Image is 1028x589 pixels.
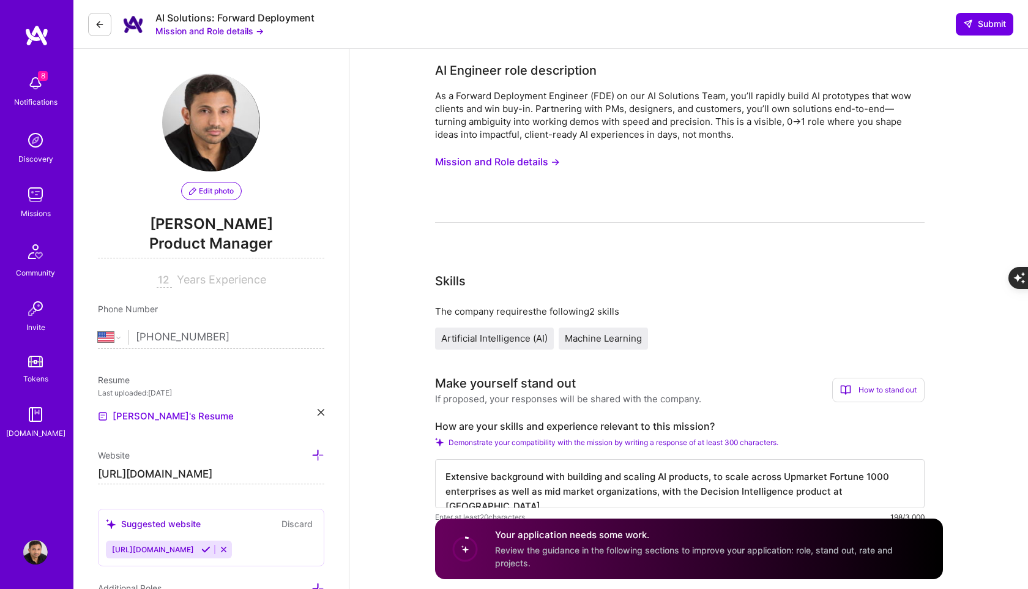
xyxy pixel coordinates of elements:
span: Years Experience [177,273,266,286]
div: AI Engineer role description [435,61,597,80]
img: teamwork [23,182,48,207]
div: 198/3,000 [890,511,925,523]
div: AI Solutions: Forward Deployment [155,12,315,24]
i: icon SendLight [963,19,973,29]
span: 8 [38,71,48,81]
input: XX [157,273,172,288]
div: Discovery [18,152,53,165]
img: Invite [23,296,48,321]
span: Resume [98,375,130,385]
span: [PERSON_NAME] [98,215,324,233]
img: User Avatar [162,73,260,171]
img: User Avatar [23,540,48,565]
span: Edit photo [189,186,234,197]
img: discovery [23,128,48,152]
div: Community [16,266,55,279]
input: +1 (000) 000-0000 [136,320,324,355]
span: [URL][DOMAIN_NAME] [112,545,194,554]
i: Reject [219,545,228,554]
img: tokens [28,356,43,367]
img: bell [23,71,48,96]
div: As a Forward Deployment Engineer (FDE) on our AI Solutions Team, you’ll rapidly build AI prototyp... [435,89,925,141]
span: Enter at least 20 characters. [435,511,527,523]
button: Discard [278,517,316,531]
img: Company Logo [121,12,146,37]
div: Tokens [23,372,48,385]
span: Product Manager [98,233,324,258]
div: Notifications [14,96,58,108]
div: Missions [21,207,51,220]
i: icon SuggestedTeams [106,519,116,530]
button: Submit [956,13,1013,35]
div: [DOMAIN_NAME] [6,427,65,440]
button: Mission and Role details → [435,151,560,173]
span: Submit [963,18,1006,30]
img: guide book [23,402,48,427]
div: Skills [435,272,466,290]
div: How to stand out [832,378,925,402]
div: If proposed, your responses will be shared with the company. [435,392,701,405]
div: Make yourself stand out [435,374,576,392]
i: icon Close [318,409,324,416]
span: Website [98,450,130,460]
div: Last uploaded: [DATE] [98,386,324,399]
input: http://... [98,465,324,484]
div: The company requires the following 2 skills [435,305,925,318]
span: Review the guidance in the following sections to improve your application: role, stand out, rate ... [495,545,893,568]
a: User Avatar [20,540,51,565]
label: How are your skills and experience relevant to this mission? [435,420,925,433]
a: [PERSON_NAME]'s Resume [98,409,234,424]
i: Check [435,438,444,446]
div: Suggested website [106,517,201,530]
img: logo [24,24,49,47]
span: Demonstrate your compatibility with the mission by writing a response of at least 300 characters. [449,438,778,447]
div: Invite [26,321,45,334]
h4: Your application needs some work. [495,528,928,541]
textarea: Extensive background with building and scaling AI products, to scale across Upmarket Fortune 1000... [435,459,925,508]
span: Artificial Intelligence (AI) [441,332,548,344]
img: Community [21,237,50,266]
i: Accept [201,545,210,554]
img: Resume [98,411,108,421]
button: Mission and Role details → [155,24,264,37]
span: Machine Learning [565,332,642,344]
i: icon PencilPurple [189,187,196,195]
button: Edit photo [181,182,242,200]
i: icon LeftArrowDark [95,20,105,29]
i: icon BookOpen [840,385,851,396]
span: Phone Number [98,304,158,314]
